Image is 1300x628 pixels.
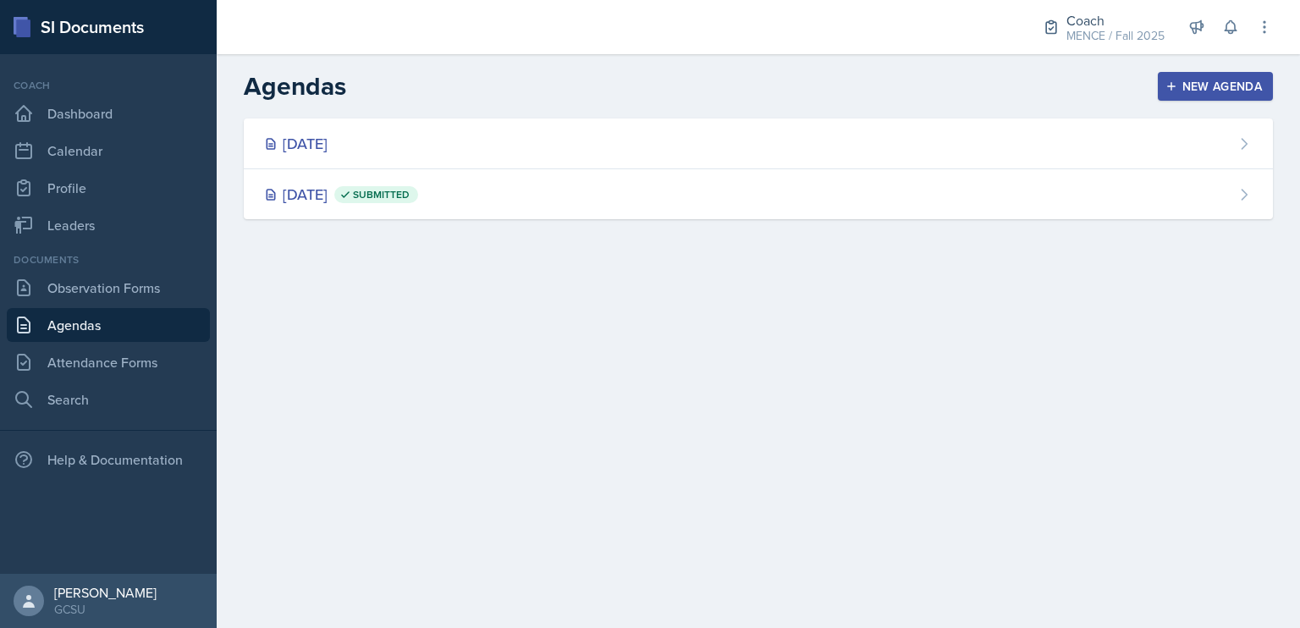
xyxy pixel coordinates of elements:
[7,171,210,205] a: Profile
[7,345,210,379] a: Attendance Forms
[7,443,210,477] div: Help & Documentation
[7,208,210,242] a: Leaders
[54,601,157,618] div: GCSU
[1066,10,1165,30] div: Coach
[7,96,210,130] a: Dashboard
[244,169,1273,219] a: [DATE] Submitted
[1158,72,1274,101] button: New Agenda
[7,383,210,416] a: Search
[264,183,418,206] div: [DATE]
[7,252,210,267] div: Documents
[7,271,210,305] a: Observation Forms
[1169,80,1263,93] div: New Agenda
[264,132,328,155] div: [DATE]
[54,584,157,601] div: [PERSON_NAME]
[7,78,210,93] div: Coach
[1066,27,1165,45] div: MENCE / Fall 2025
[244,118,1273,169] a: [DATE]
[353,188,410,201] span: Submitted
[7,308,210,342] a: Agendas
[7,134,210,168] a: Calendar
[244,71,346,102] h2: Agendas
